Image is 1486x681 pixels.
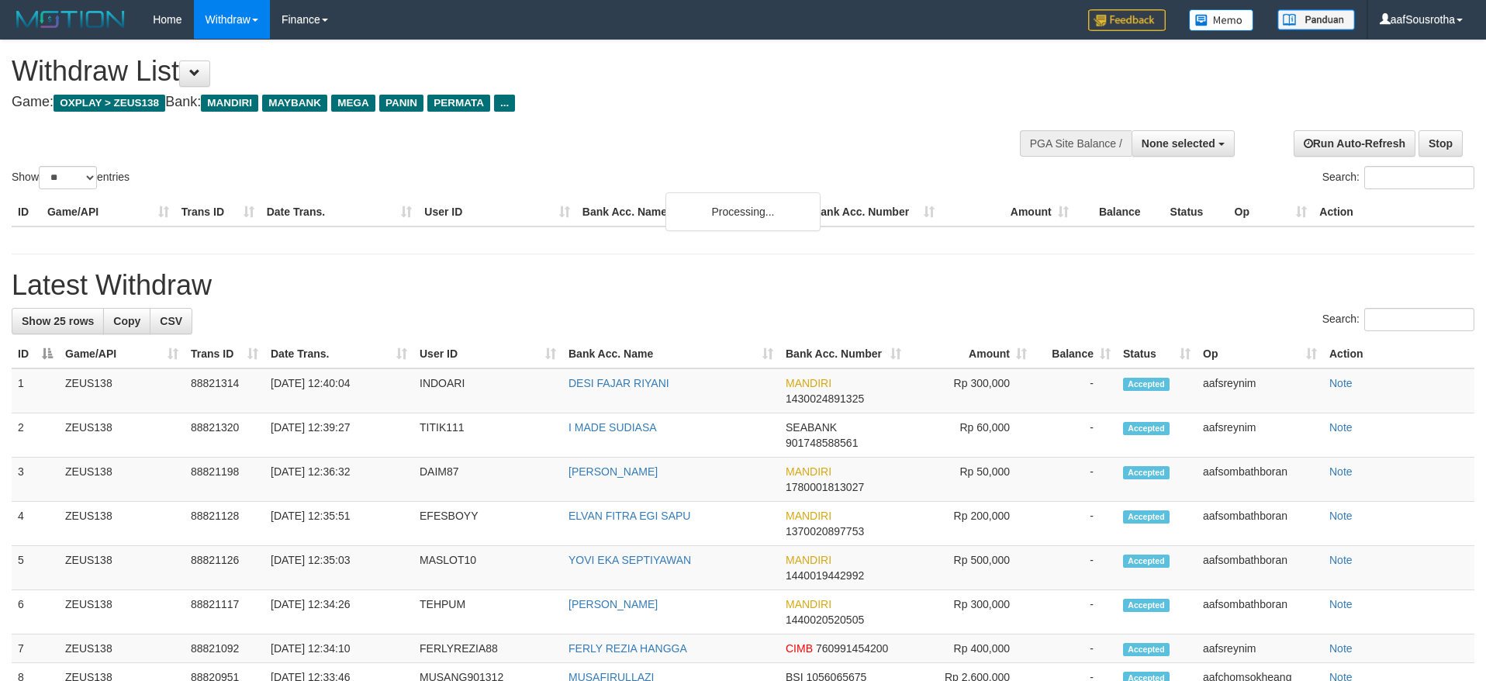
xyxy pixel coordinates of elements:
td: 5 [12,546,59,590]
span: Copy 1440020520505 to clipboard [786,614,864,626]
td: 2 [12,413,59,458]
a: Note [1329,598,1353,610]
td: - [1033,413,1117,458]
th: Op: activate to sort column ascending [1197,340,1323,368]
a: Run Auto-Refresh [1294,130,1415,157]
td: TITIK111 [413,413,562,458]
span: Accepted [1123,378,1170,391]
a: YOVI EKA SEPTIYAWAN [568,554,691,566]
td: aafsreynim [1197,413,1323,458]
td: 3 [12,458,59,502]
th: User ID: activate to sort column ascending [413,340,562,368]
td: [DATE] 12:34:26 [264,590,413,634]
td: ZEUS138 [59,413,185,458]
td: [DATE] 12:35:51 [264,502,413,546]
th: Amount: activate to sort column ascending [907,340,1033,368]
th: Game/API [41,198,175,226]
img: panduan.png [1277,9,1355,30]
span: MAYBANK [262,95,327,112]
td: Rp 200,000 [907,502,1033,546]
td: 88821128 [185,502,264,546]
span: Accepted [1123,555,1170,568]
td: aafsreynim [1197,368,1323,413]
td: - [1033,368,1117,413]
span: PERMATA [427,95,490,112]
span: MANDIRI [786,510,831,522]
td: [DATE] 12:40:04 [264,368,413,413]
td: Rp 300,000 [907,590,1033,634]
td: 88821092 [185,634,264,663]
td: [DATE] 12:35:03 [264,546,413,590]
span: Copy [113,315,140,327]
div: Processing... [665,192,821,231]
td: aafsombathboran [1197,458,1323,502]
a: [PERSON_NAME] [568,598,658,610]
a: Note [1329,421,1353,434]
td: EFESBOYY [413,502,562,546]
a: Note [1329,642,1353,655]
th: Game/API: activate to sort column ascending [59,340,185,368]
td: DAIM87 [413,458,562,502]
th: ID [12,198,41,226]
th: ID: activate to sort column descending [12,340,59,368]
a: ELVAN FITRA EGI SAPU [568,510,690,522]
span: PANIN [379,95,423,112]
img: Feedback.jpg [1088,9,1166,31]
span: ... [494,95,515,112]
td: [DATE] 12:34:10 [264,634,413,663]
th: Bank Acc. Name: activate to sort column ascending [562,340,779,368]
h4: Game: Bank: [12,95,975,110]
th: Action [1323,340,1474,368]
span: Copy 1370020897753 to clipboard [786,525,864,538]
img: MOTION_logo.png [12,8,130,31]
td: Rp 300,000 [907,368,1033,413]
span: MANDIRI [786,598,831,610]
button: None selected [1132,130,1235,157]
th: Trans ID: activate to sort column ascending [185,340,264,368]
td: 7 [12,634,59,663]
span: OXPLAY > ZEUS138 [54,95,165,112]
input: Search: [1364,166,1474,189]
th: Balance: activate to sort column ascending [1033,340,1117,368]
td: TEHPUM [413,590,562,634]
span: Accepted [1123,510,1170,524]
span: Copy 1780001813027 to clipboard [786,481,864,493]
span: CIMB [786,642,813,655]
a: DESI FAJAR RIYANI [568,377,669,389]
span: CSV [160,315,182,327]
td: FERLYREZIA88 [413,634,562,663]
th: Action [1313,198,1474,226]
td: INDOARI [413,368,562,413]
td: 88821117 [185,590,264,634]
span: MANDIRI [786,377,831,389]
th: User ID [418,198,576,226]
td: 88821320 [185,413,264,458]
td: 4 [12,502,59,546]
div: PGA Site Balance / [1020,130,1132,157]
h1: Latest Withdraw [12,270,1474,301]
td: - [1033,502,1117,546]
span: Copy 1430024891325 to clipboard [786,392,864,405]
h1: Withdraw List [12,56,975,87]
td: 6 [12,590,59,634]
td: Rp 500,000 [907,546,1033,590]
a: Note [1329,510,1353,522]
td: 88821198 [185,458,264,502]
td: aafsreynim [1197,634,1323,663]
th: Status: activate to sort column ascending [1117,340,1197,368]
span: Copy 1440019442992 to clipboard [786,569,864,582]
span: Show 25 rows [22,315,94,327]
a: Note [1329,465,1353,478]
a: Stop [1419,130,1463,157]
td: aafsombathboran [1197,590,1323,634]
td: MASLOT10 [413,546,562,590]
td: [DATE] 12:36:32 [264,458,413,502]
span: Accepted [1123,643,1170,656]
a: I MADE SUDIASA [568,421,657,434]
th: Bank Acc. Number [807,198,941,226]
span: SEABANK [786,421,837,434]
label: Search: [1322,166,1474,189]
td: Rp 60,000 [907,413,1033,458]
span: MEGA [331,95,375,112]
td: ZEUS138 [59,458,185,502]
